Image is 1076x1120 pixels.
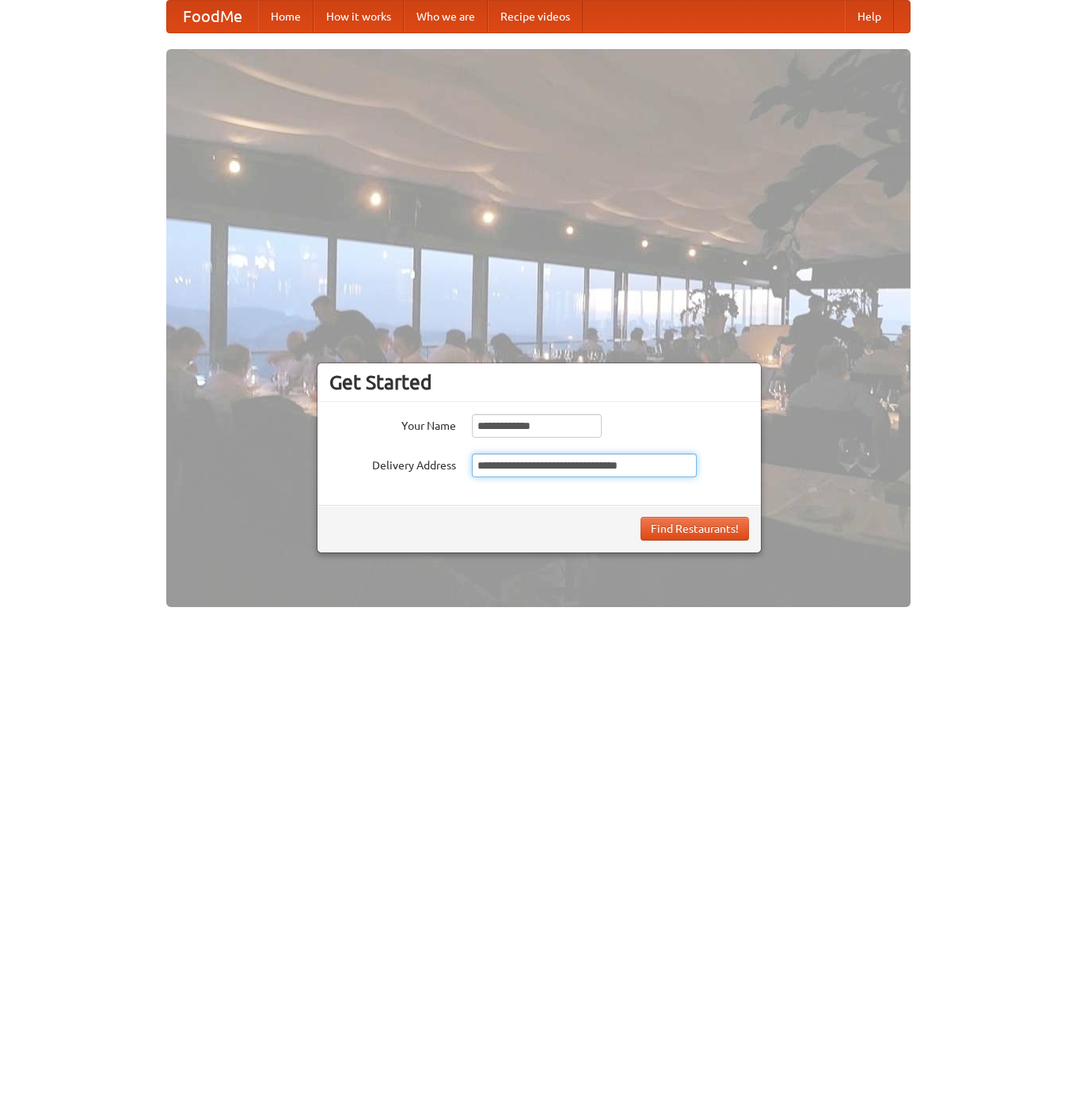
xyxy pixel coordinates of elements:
a: Recipe videos [488,1,583,32]
a: Help [845,1,894,32]
a: Who we are [404,1,488,32]
label: Your Name [329,414,456,434]
a: Home [258,1,314,32]
a: How it works [314,1,404,32]
h3: Get Started [329,370,749,394]
a: FoodMe [167,1,258,32]
button: Find Restaurants! [641,517,749,541]
label: Delivery Address [329,454,456,473]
